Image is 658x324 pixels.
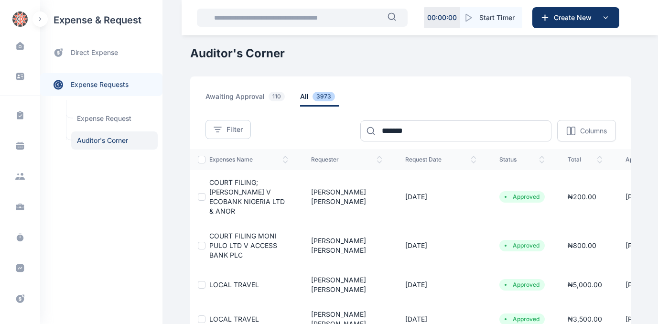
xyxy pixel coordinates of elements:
[568,241,596,249] span: ₦ 800.00
[205,92,289,107] span: awaiting approval
[460,7,522,28] button: Start Timer
[71,109,158,128] a: Expense Request
[300,92,339,107] span: all
[394,268,488,302] td: [DATE]
[71,131,158,150] a: Auditor's Corner
[503,193,541,201] li: Approved
[580,126,607,136] p: Columns
[40,65,162,96] div: expense requests
[499,156,545,163] span: status
[427,13,457,22] p: 00 : 00 : 00
[557,120,616,141] button: Columns
[40,73,162,96] a: expense requests
[405,156,476,163] span: request date
[300,170,394,224] td: [PERSON_NAME] [PERSON_NAME]
[479,13,515,22] span: Start Timer
[394,170,488,224] td: [DATE]
[209,156,288,163] span: expenses Name
[313,92,335,101] span: 3973
[209,281,259,289] a: LOCAL TRAVEL
[503,315,541,323] li: Approved
[190,46,631,61] h1: Auditor's Corner
[503,242,541,249] li: Approved
[209,178,285,215] a: COURT FILING; [PERSON_NAME] V ECOBANK NIGERIA LTD & ANOR
[227,125,243,134] span: Filter
[205,92,300,107] a: awaiting approval110
[568,193,596,201] span: ₦ 200.00
[568,315,602,323] span: ₦ 3,500.00
[269,92,285,101] span: 110
[40,40,162,65] a: direct expense
[209,315,259,323] a: LOCAL TRAVEL
[394,224,488,268] td: [DATE]
[532,7,619,28] button: Create New
[209,232,277,259] a: COURT FILING MONI PULO LTD V ACCESS BANK PLC
[311,156,382,163] span: Requester
[503,281,541,289] li: Approved
[568,281,602,289] span: ₦ 5,000.00
[550,13,600,22] span: Create New
[71,48,118,58] span: direct expense
[300,92,350,107] a: all3973
[205,120,251,139] button: Filter
[300,224,394,268] td: [PERSON_NAME] [PERSON_NAME]
[568,156,603,163] span: total
[300,268,394,302] td: [PERSON_NAME] [PERSON_NAME]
